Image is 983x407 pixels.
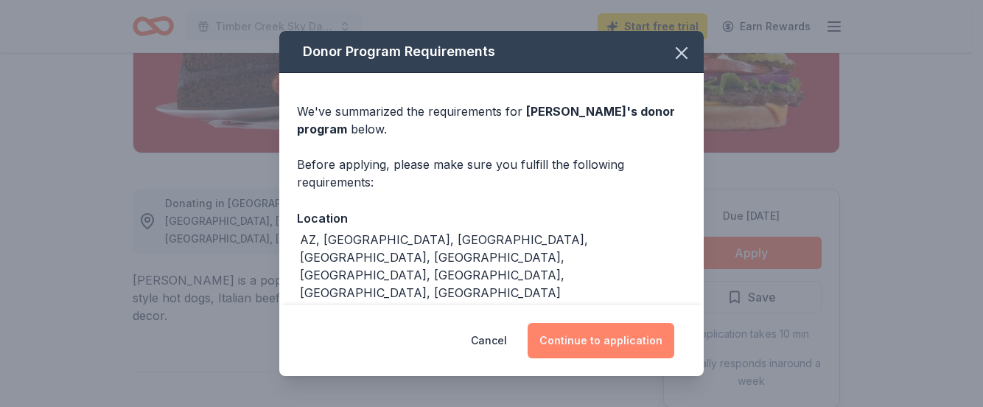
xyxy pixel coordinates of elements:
div: Location [297,209,686,228]
button: Cancel [471,323,507,358]
div: Before applying, please make sure you fulfill the following requirements: [297,156,686,191]
div: Donor Program Requirements [279,31,704,73]
div: We've summarized the requirements for below. [297,102,686,138]
button: Continue to application [528,323,674,358]
div: AZ, [GEOGRAPHIC_DATA], [GEOGRAPHIC_DATA], [GEOGRAPHIC_DATA], [GEOGRAPHIC_DATA], [GEOGRAPHIC_DATA]... [300,231,686,302]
